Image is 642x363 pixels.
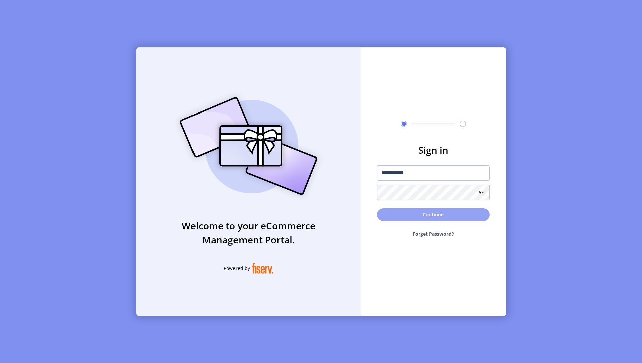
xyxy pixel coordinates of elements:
span: Powered by [224,265,250,272]
h3: Sign in [377,143,490,157]
img: card_Illustration.svg [170,90,328,202]
h3: Welcome to your eCommerce Management Portal. [136,219,361,247]
button: Forget Password? [377,225,490,243]
button: Continue [377,208,490,221]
